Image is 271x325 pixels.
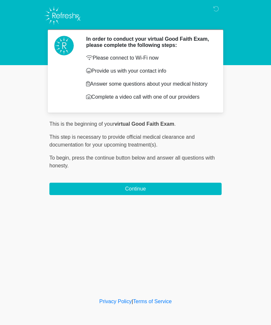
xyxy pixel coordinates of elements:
[43,5,82,26] img: Refresh RX Logo
[49,121,114,127] span: This is the beginning of your
[86,36,212,48] h2: In order to conduct your virtual Good Faith Exam, please complete the following steps:
[86,80,212,88] p: Answer some questions about your medical history
[86,54,212,62] p: Please connect to Wi-Fi now
[99,299,132,304] a: Privacy Policy
[86,67,212,75] p: Provide us with your contact info
[86,93,212,101] p: Complete a video call with one of our providers
[49,155,215,168] span: press the continue button below and answer all questions with honesty.
[174,121,175,127] span: .
[49,155,72,161] span: To begin,
[133,299,172,304] a: Terms of Service
[49,183,222,195] button: Continue
[54,36,74,55] img: Agent Avatar
[114,121,174,127] strong: virtual Good Faith Exam
[132,299,133,304] a: |
[49,134,195,148] span: This step is necessary to provide official medical clearance and documentation for your upcoming ...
